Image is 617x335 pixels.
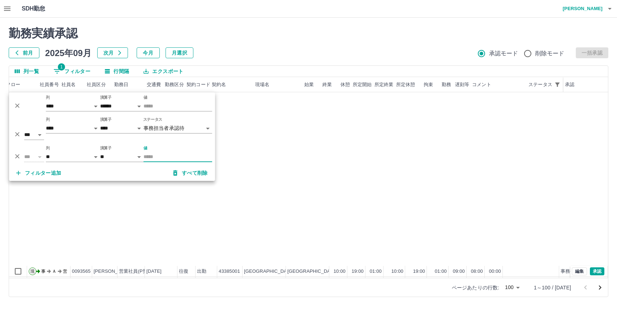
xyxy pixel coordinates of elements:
div: 契約名 [210,77,254,92]
div: 終業 [322,77,332,92]
label: 演算子 [100,145,112,151]
div: 43385001 [219,268,240,275]
div: 勤務日 [113,77,145,92]
button: 削除 [12,100,23,111]
text: 現 [30,269,35,274]
div: 事務担当者承認待 [143,123,212,133]
div: 10:00 [391,268,403,275]
button: フィルター表示 [48,66,96,77]
div: ステータス [528,77,552,92]
select: 論理演算子 [24,152,44,162]
div: 01:00 [435,268,447,275]
div: 遅刻等 [455,77,469,92]
div: 0093565 [72,268,91,275]
div: 所定休憩 [396,77,415,92]
button: エクスポート [138,66,189,77]
text: Ａ [52,269,56,274]
div: 09:00 [453,268,465,275]
div: 出勤 [197,268,206,275]
label: 演算子 [100,117,112,122]
div: [PERSON_NAME] [94,268,133,275]
label: 列 [46,145,50,151]
div: 勤務 [434,77,453,92]
label: 演算子 [100,95,112,100]
label: 値 [143,145,147,151]
span: 削除モード [535,49,565,58]
p: 1～100 / [DATE] [534,284,571,291]
div: 往復 [179,268,188,275]
button: 月選択 [166,47,193,58]
h5: 2025年09月 [45,47,91,58]
text: 事 [41,269,46,274]
button: 編集 [572,267,587,275]
div: 00:00 [489,268,501,275]
div: 社員区分 [85,77,113,92]
label: 列 [46,117,50,122]
div: 勤務区分 [165,77,184,92]
h2: 勤務実績承認 [9,26,608,40]
p: ページあたりの行数: [452,284,499,291]
button: 承認 [590,267,604,275]
div: 所定終業 [374,77,394,92]
div: 10:00 [334,268,346,275]
div: 終業 [315,77,333,92]
div: 所定開始 [351,77,373,92]
div: 19:00 [352,268,364,275]
div: 勤務日 [114,77,128,92]
div: 1件のフィルターを適用中 [552,80,562,90]
label: ステータス [143,117,162,122]
button: 行間隔 [99,66,135,77]
div: 遅刻等 [453,77,471,92]
div: 社員名 [61,77,76,92]
button: すべて削除 [167,166,214,179]
label: 値 [143,95,147,100]
div: 拘束 [424,77,433,92]
div: 休憩 [340,77,350,92]
div: 社員番号 [38,77,60,92]
div: コメント [471,77,527,92]
div: 拘束 [416,77,434,92]
div: 社員区分 [87,77,106,92]
div: 100 [502,282,522,293]
div: 08:00 [471,268,483,275]
div: 休憩 [333,77,351,92]
div: 所定休憩 [395,77,416,92]
button: 削除 [12,129,23,140]
div: 交通費 [147,77,161,92]
div: ステータス [527,77,570,92]
label: 列 [46,95,50,100]
div: 事務担当者承認待 [561,268,599,275]
button: フィルター追加 [10,166,67,179]
button: 次月 [97,47,128,58]
div: 契約コード [187,77,210,92]
div: 始業 [304,77,314,92]
div: 勤務区分 [163,77,185,92]
div: フィルター表示 [9,92,215,181]
div: [DATE] [146,268,162,275]
div: 交通費 [145,77,163,92]
div: [GEOGRAPHIC_DATA] [244,268,294,275]
div: 01:00 [370,268,382,275]
div: 始業 [297,77,315,92]
div: 承認 [564,77,601,92]
button: 列選択 [9,66,45,77]
div: 現場名 [254,77,297,92]
span: 1 [58,63,65,71]
span: 承認モード [489,49,518,58]
div: 現場名 [255,77,269,92]
select: 論理演算子 [24,130,44,140]
div: 勤務 [442,77,451,92]
div: 営業社員(P契約) [119,268,154,275]
div: 社員番号 [40,77,59,92]
button: 今月 [137,47,160,58]
button: 次のページへ [593,280,607,295]
div: 所定終業 [373,77,395,92]
button: 前月 [9,47,39,58]
div: [GEOGRAPHIC_DATA] [287,268,337,275]
div: コメント [472,77,491,92]
div: 承認 [565,77,574,92]
button: 削除 [12,151,23,162]
div: 契約コード [185,77,210,92]
div: 所定開始 [353,77,372,92]
div: 契約名 [212,77,226,92]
